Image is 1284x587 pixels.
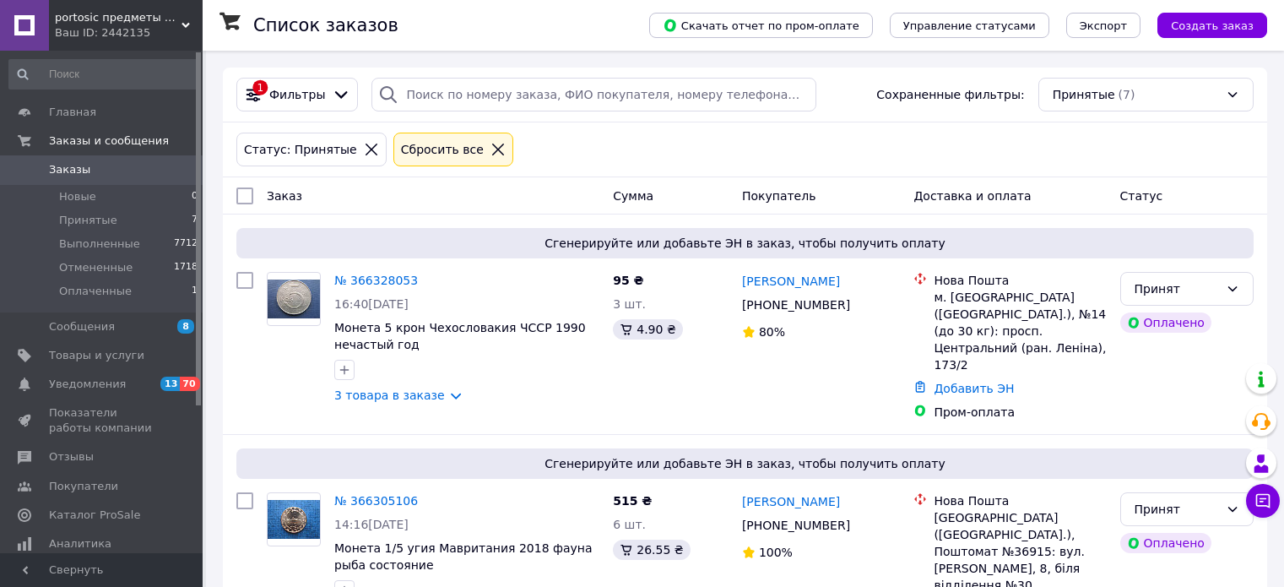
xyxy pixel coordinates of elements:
[739,514,853,537] div: [PHONE_NUMBER]
[334,389,445,402] a: 3 товара в заказе
[253,15,398,35] h1: Список заказов
[49,405,156,436] span: Показатели работы компании
[1066,13,1140,38] button: Экспорт
[49,479,118,494] span: Покупатели
[59,213,117,228] span: Принятые
[934,382,1014,395] a: Добавить ЭН
[742,273,840,290] a: [PERSON_NAME]
[177,319,194,334] span: 8
[1120,189,1163,203] span: Статус
[334,321,586,351] a: Монета 5 крон Чехословакия ЧССР 1990 нечастый год
[334,541,593,572] a: Монета 1/5 угия Мавритания 2018 фауна рыба состояние
[913,189,1031,203] span: Доставка и оплата
[934,272,1106,289] div: Нова Пошта
[759,546,793,559] span: 100%
[1157,13,1267,38] button: Создать заказ
[876,86,1024,103] span: Сохраненные фильтры:
[269,86,325,103] span: Фильтры
[934,289,1106,373] div: м. [GEOGRAPHIC_DATA] ([GEOGRAPHIC_DATA].), №14 (до 30 кг): просп. Центральний (ран. Леніна), 173/2
[49,536,111,552] span: Аналитика
[49,508,140,523] span: Каталог ProSale
[1119,88,1135,101] span: (7)
[174,260,198,275] span: 1718
[49,105,96,120] span: Главная
[742,189,816,203] span: Покупатель
[174,236,198,252] span: 7712
[371,78,816,111] input: Поиск по номеру заказа, ФИО покупателя, номеру телефона, Email, номеру накладной
[8,59,199,90] input: Поиск
[613,319,682,340] div: 4.90 ₴
[613,297,646,311] span: 3 шт.
[613,274,643,287] span: 95 ₴
[192,189,198,204] span: 0
[742,493,840,510] a: [PERSON_NAME]
[1246,484,1280,518] button: Чат с покупателем
[1080,19,1127,32] span: Экспорт
[49,449,94,465] span: Отзывы
[1135,280,1219,298] div: Принят
[59,189,96,204] span: Новые
[613,518,646,531] span: 6 шт.
[934,492,1106,509] div: Нова Пошта
[268,280,320,319] img: Фото товару
[934,404,1106,421] div: Пром-оплата
[160,377,180,391] span: 13
[759,325,785,339] span: 80%
[268,500,320,540] img: Фото товару
[180,377,199,391] span: 70
[1120,313,1211,333] div: Оплачено
[398,140,487,159] div: Сбросить все
[613,494,652,508] span: 515 ₴
[903,19,1036,32] span: Управление статусами
[267,189,302,203] span: Заказ
[192,213,198,228] span: 7
[334,518,409,531] span: 14:16[DATE]
[1140,18,1267,31] a: Создать заказ
[243,455,1247,472] span: Сгенерируйте или добавьте ЭН в заказ, чтобы получить оплату
[663,18,859,33] span: Скачать отчет по пром-оплате
[890,13,1049,38] button: Управление статусами
[334,297,409,311] span: 16:40[DATE]
[1120,533,1211,553] div: Оплачено
[649,13,873,38] button: Скачать отчет по пром-оплате
[49,377,126,392] span: Уведомления
[49,319,115,334] span: Сообщения
[267,272,321,326] a: Фото товару
[59,260,133,275] span: Отмененные
[1171,19,1254,32] span: Создать заказ
[49,162,90,177] span: Заказы
[192,284,198,299] span: 1
[613,189,653,203] span: Сумма
[334,494,418,508] a: № 366305106
[739,293,853,317] div: [PHONE_NUMBER]
[49,133,169,149] span: Заказы и сообщения
[55,10,181,25] span: portosic предметы коллекционирования
[1135,500,1219,519] div: Принят
[243,235,1247,252] span: Сгенерируйте или добавьте ЭН в заказ, чтобы получить оплату
[1053,86,1115,103] span: Принятые
[49,348,144,363] span: Товары и услуги
[241,140,360,159] div: Статус: Принятые
[613,540,690,560] div: 26.55 ₴
[267,492,321,546] a: Фото товару
[59,236,140,252] span: Выполненные
[334,274,418,287] a: № 366328053
[55,25,203,41] div: Ваш ID: 2442135
[59,284,132,299] span: Оплаченные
